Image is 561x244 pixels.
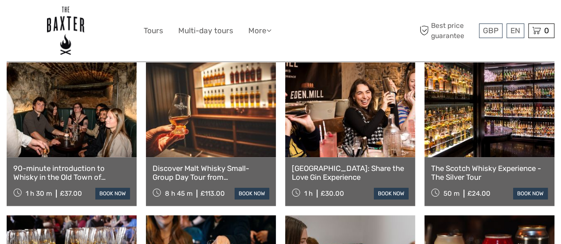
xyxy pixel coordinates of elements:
a: [GEOGRAPHIC_DATA]: Share the Love Gin Experience [292,164,408,182]
span: 8 h 45 m [165,190,192,198]
a: More [248,24,271,37]
span: 0 [543,26,550,35]
img: 3013-eeab7bbd-6217-44ed-85b4-11cc87272961_logo_big.png [47,7,84,55]
span: Best price guarantee [417,21,477,40]
a: book now [95,188,130,199]
div: £24.00 [467,190,490,198]
a: Multi-day tours [178,24,233,37]
a: book now [513,188,548,199]
a: The Scotch Whisky Experience - The Silver Tour [431,164,548,182]
a: book now [374,188,408,199]
a: Discover Malt Whisky Small-Group Day Tour from [GEOGRAPHIC_DATA] [153,164,269,182]
div: £113.00 [200,190,225,198]
span: 50 m [443,190,459,198]
span: 1 h [304,190,313,198]
span: GBP [483,26,498,35]
div: £37.00 [60,190,82,198]
a: book now [235,188,269,199]
div: EN [506,23,524,38]
div: £30.00 [321,190,344,198]
a: Tours [144,24,163,37]
a: 90-minute introduction to Whisky in the Old Town of [GEOGRAPHIC_DATA] [13,164,130,182]
span: 1 h 30 m [26,190,52,198]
